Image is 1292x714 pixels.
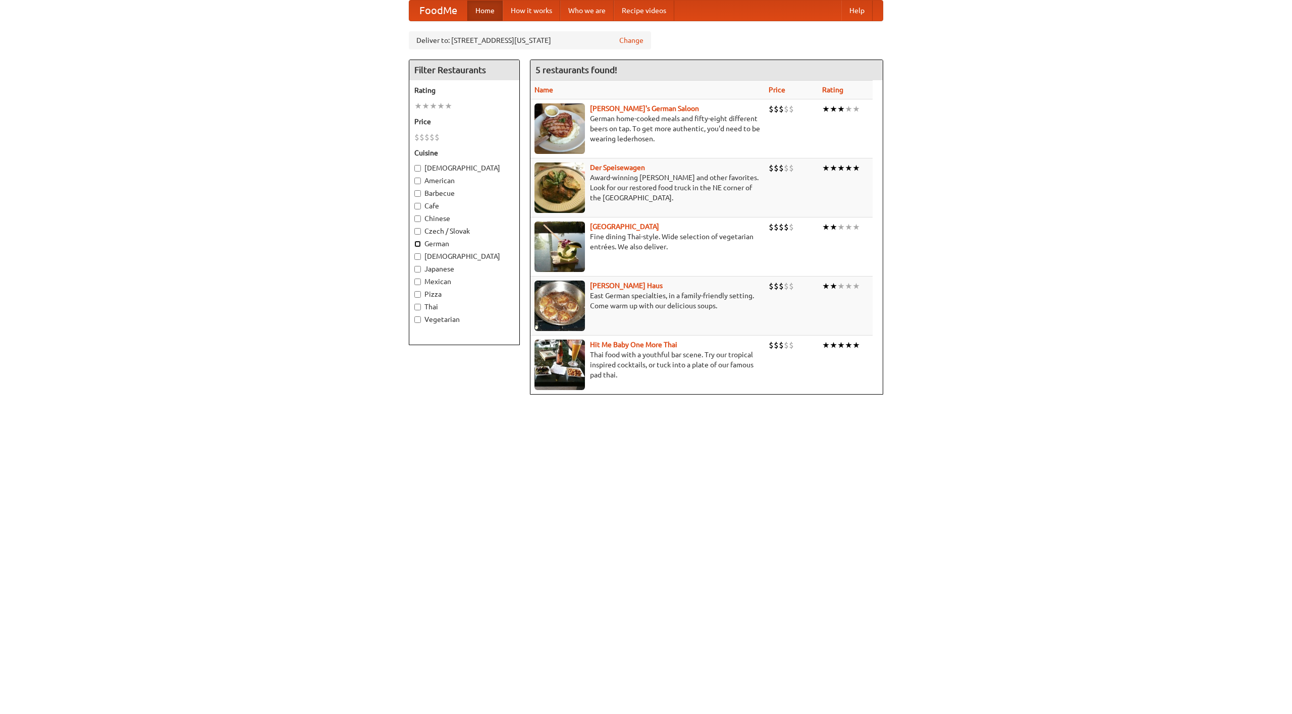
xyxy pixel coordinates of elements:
input: Cafe [414,203,421,209]
li: $ [769,222,774,233]
a: How it works [503,1,560,21]
li: ★ [830,103,837,115]
p: German home-cooked meals and fifty-eight different beers on tap. To get more authentic, you'd nee... [534,114,761,144]
li: $ [779,340,784,351]
li: $ [789,222,794,233]
li: ★ [852,103,860,115]
a: [PERSON_NAME]'s German Saloon [590,104,699,113]
li: ★ [852,281,860,292]
li: $ [784,103,789,115]
li: ★ [845,103,852,115]
li: ★ [845,340,852,351]
img: kohlhaus.jpg [534,281,585,331]
li: $ [784,222,789,233]
label: Mexican [414,277,514,287]
a: Der Speisewagen [590,163,645,172]
li: $ [784,340,789,351]
li: ★ [414,100,422,112]
li: $ [774,281,779,292]
li: $ [774,103,779,115]
li: ★ [837,162,845,174]
a: [GEOGRAPHIC_DATA] [590,223,659,231]
a: [PERSON_NAME] Haus [590,282,663,290]
li: ★ [830,222,837,233]
li: ★ [852,162,860,174]
li: $ [779,222,784,233]
label: Pizza [414,289,514,299]
li: ★ [837,103,845,115]
p: Award-winning [PERSON_NAME] and other favorites. Look for our restored food truck in the NE corne... [534,173,761,203]
p: Fine dining Thai-style. Wide selection of vegetarian entrées. We also deliver. [534,232,761,252]
li: $ [784,281,789,292]
div: Deliver to: [STREET_ADDRESS][US_STATE] [409,31,651,49]
li: $ [789,340,794,351]
input: Barbecue [414,190,421,197]
li: ★ [830,340,837,351]
li: $ [779,281,784,292]
ng-pluralize: 5 restaurants found! [535,65,617,75]
li: $ [784,162,789,174]
li: $ [429,132,435,143]
label: Vegetarian [414,314,514,324]
label: [DEMOGRAPHIC_DATA] [414,251,514,261]
a: Name [534,86,553,94]
li: ★ [845,281,852,292]
label: Thai [414,302,514,312]
li: $ [769,281,774,292]
img: satay.jpg [534,222,585,272]
li: $ [774,340,779,351]
a: Recipe videos [614,1,674,21]
h5: Price [414,117,514,127]
li: ★ [822,222,830,233]
label: American [414,176,514,186]
input: Pizza [414,291,421,298]
input: German [414,241,421,247]
li: $ [769,340,774,351]
li: $ [414,132,419,143]
li: ★ [837,340,845,351]
li: ★ [822,281,830,292]
li: ★ [837,222,845,233]
li: ★ [837,281,845,292]
a: Who we are [560,1,614,21]
a: Home [467,1,503,21]
li: ★ [845,222,852,233]
li: ★ [852,340,860,351]
li: ★ [830,281,837,292]
input: American [414,178,421,184]
li: ★ [422,100,429,112]
a: Hit Me Baby One More Thai [590,341,677,349]
li: $ [769,162,774,174]
li: $ [779,162,784,174]
p: East German specialties, in a family-friendly setting. Come warm up with our delicious soups. [534,291,761,311]
li: $ [779,103,784,115]
a: Change [619,35,643,45]
h5: Rating [414,85,514,95]
input: Vegetarian [414,316,421,323]
li: $ [424,132,429,143]
input: [DEMOGRAPHIC_DATA] [414,253,421,260]
input: Mexican [414,279,421,285]
label: Barbecue [414,188,514,198]
a: FoodMe [409,1,467,21]
li: ★ [445,100,452,112]
li: ★ [852,222,860,233]
a: Rating [822,86,843,94]
input: Thai [414,304,421,310]
label: Japanese [414,264,514,274]
li: ★ [822,103,830,115]
img: babythai.jpg [534,340,585,390]
input: Japanese [414,266,421,272]
h5: Cuisine [414,148,514,158]
li: $ [774,222,779,233]
a: Price [769,86,785,94]
input: Czech / Slovak [414,228,421,235]
label: Czech / Slovak [414,226,514,236]
li: ★ [437,100,445,112]
a: Help [841,1,873,21]
label: Cafe [414,201,514,211]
